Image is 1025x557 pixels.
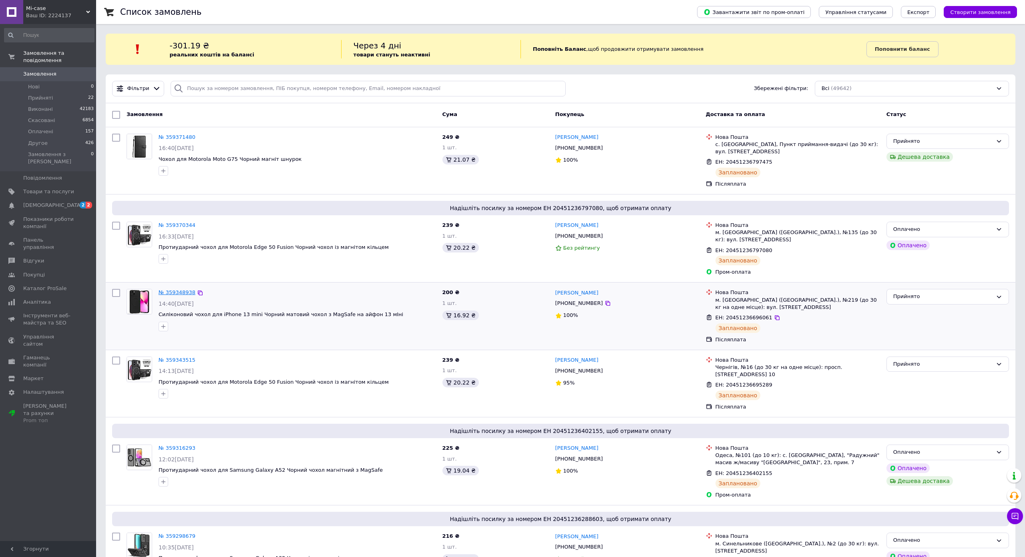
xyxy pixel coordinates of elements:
span: Аналітика [23,299,51,306]
span: 100% [563,468,578,474]
span: 0 [91,151,94,165]
span: 1 шт. [442,300,457,306]
span: -301.19 ₴ [170,41,209,50]
div: 19.04 ₴ [442,466,479,475]
input: Пошук за номером замовлення, ПІБ покупця, номером телефону, Email, номером накладної [171,81,566,96]
span: 0 [91,83,94,90]
div: Прийнято [893,293,993,301]
b: товари стануть неактивні [354,52,430,58]
div: Prom топ [23,417,74,424]
span: Каталог ProSale [23,285,66,292]
span: 16:33[DATE] [159,233,194,240]
span: 10:35[DATE] [159,544,194,551]
div: Нова Пошта [715,222,880,229]
span: 6854 [82,117,94,124]
span: ЕН: 20451236696061 [715,315,772,321]
button: Експорт [901,6,936,18]
a: № 359371480 [159,134,195,140]
span: Покупці [23,271,45,278]
div: Нова Пошта [715,289,880,296]
img: Фото товару [127,289,152,314]
a: Протиударний чохол для Motorola Edge 50 Fusion Чорний чохол із магнітом кільцем [159,379,389,385]
a: Поповнити баланс [866,41,939,57]
div: Дешева доставка [886,152,953,162]
div: Нова Пошта [715,134,880,141]
span: 22 [88,94,94,102]
div: 20.22 ₴ [442,243,479,252]
span: 1 шт. [442,233,457,239]
span: Управління сайтом [23,333,74,348]
a: [PERSON_NAME] [555,357,599,364]
span: Виконані [28,106,53,113]
span: 100% [563,157,578,163]
span: 100% [563,312,578,318]
span: 426 [85,140,94,147]
span: Cума [442,111,457,117]
span: 42183 [80,106,94,113]
div: Нова Пошта [715,533,880,540]
span: Статус [886,111,906,117]
a: № 359298679 [159,533,195,539]
span: Показники роботи компанії [23,216,74,230]
span: Відгуки [23,257,44,264]
span: 16:40[DATE] [159,145,194,151]
span: Замовлення та повідомлення [23,50,96,64]
div: Оплачено [893,536,993,545]
div: Заплановано [715,479,761,488]
span: Панель управління [23,236,74,251]
div: Післяплата [715,180,880,188]
span: Інструменти веб-майстра та SEO [23,312,74,327]
span: Другое [28,140,48,147]
div: м. [GEOGRAPHIC_DATA] ([GEOGRAPHIC_DATA].), №219 (до 30 кг на одне місце): вул. [STREET_ADDRESS] [715,297,880,311]
span: Замовлення [127,111,163,117]
span: Надішліть посилку за номером ЕН 20451236797080, щоб отримати оплату [115,204,1006,212]
a: Силіконовий чохол для iPhone 13 mini Чорний матовий чохол з MagSafe на айфон 13 мІні [159,311,403,317]
div: м. Синельникове ([GEOGRAPHIC_DATA].), №2 (до 30 кг): вул. [STREET_ADDRESS] [715,540,880,555]
div: Пром-оплата [715,491,880,499]
a: Фото товару [127,134,152,159]
span: 2 [86,202,92,208]
span: Mi-case [26,5,86,12]
a: Протиударний чохол для Samsung Galaxy A52 Чорний чохол магнітний з MagSafe [159,467,383,473]
span: ЕН: 20451236797080 [715,247,772,253]
div: [PHONE_NUMBER] [554,143,605,153]
img: Фото товару [127,357,152,382]
span: Гаманець компанії [23,354,74,369]
h1: Список замовлень [120,7,201,17]
span: Налаштування [23,389,64,396]
a: № 359370344 [159,222,195,228]
div: Оплачено [886,463,930,473]
a: № 359348938 [159,289,195,295]
span: Повідомлення [23,174,62,182]
div: Дешева доставка [886,476,953,486]
div: Чернігів, №16 (до 30 кг на одне місце): просп. [STREET_ADDRESS] 10 [715,364,880,378]
span: 1 шт. [442,144,457,150]
span: 1 шт. [442,367,457,373]
span: Всі [822,85,830,92]
span: Надішліть посилку за номером ЕН 20451236288603, щоб отримати оплату [115,515,1006,523]
span: [PERSON_NAME] та рахунки [23,403,74,425]
a: [PERSON_NAME] [555,222,599,229]
div: 21.07 ₴ [442,155,479,164]
div: [PHONE_NUMBER] [554,542,605,552]
span: Оплачені [28,128,53,135]
span: 14:13[DATE] [159,368,194,374]
img: :exclamation: [132,43,144,55]
img: Фото товару [127,134,152,159]
span: Протиударний чохол для Motorola Edge 50 Fusion Чорний чохол із магнітом кільцем [159,244,389,250]
div: м. [GEOGRAPHIC_DATA] ([GEOGRAPHIC_DATA].), №135 (до 30 кг): вул. [STREET_ADDRESS] [715,229,880,243]
div: Нова Пошта [715,357,880,364]
div: [PHONE_NUMBER] [554,231,605,241]
a: № 359343515 [159,357,195,363]
span: [DEMOGRAPHIC_DATA] [23,202,82,209]
span: Завантажити звіт по пром-оплаті [703,8,804,16]
span: Замовлення з [PERSON_NAME] [28,151,91,165]
div: Заплановано [715,391,761,400]
span: 2 [80,202,86,208]
span: Створити замовлення [950,9,1011,15]
span: 249 ₴ [442,134,460,140]
span: 225 ₴ [442,445,460,451]
a: Фото товару [127,289,152,315]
